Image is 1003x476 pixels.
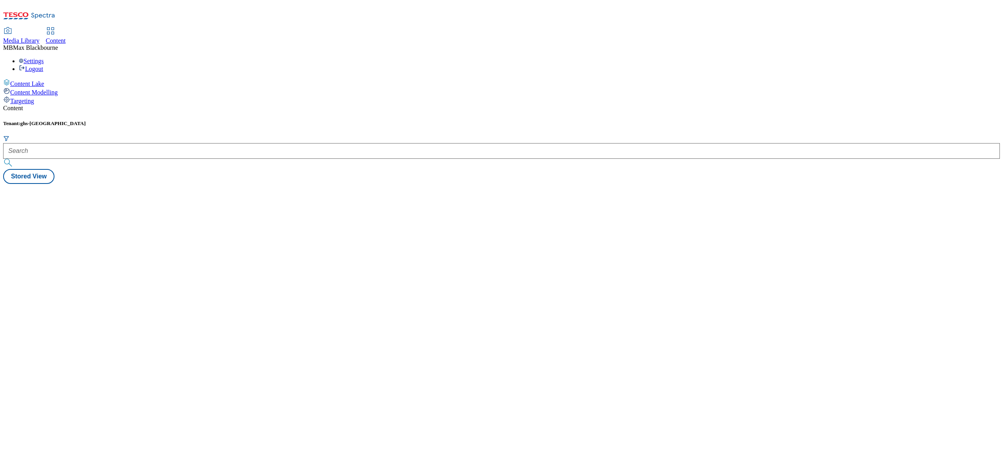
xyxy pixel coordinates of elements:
[3,87,1000,96] a: Content Modelling
[10,89,58,96] span: Content Modelling
[3,135,9,142] svg: Search Filters
[3,105,1000,112] div: Content
[3,120,1000,127] h5: Tenant:
[3,44,13,51] span: MB
[3,96,1000,105] a: Targeting
[10,98,34,104] span: Targeting
[13,44,58,51] span: Max Blackbourne
[46,28,66,44] a: Content
[19,65,43,72] a: Logout
[46,37,66,44] span: Content
[20,120,86,126] span: ghs-[GEOGRAPHIC_DATA]
[10,80,44,87] span: Content Lake
[3,143,1000,159] input: Search
[3,28,40,44] a: Media Library
[3,169,54,184] button: Stored View
[19,58,44,64] a: Settings
[3,37,40,44] span: Media Library
[3,79,1000,87] a: Content Lake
